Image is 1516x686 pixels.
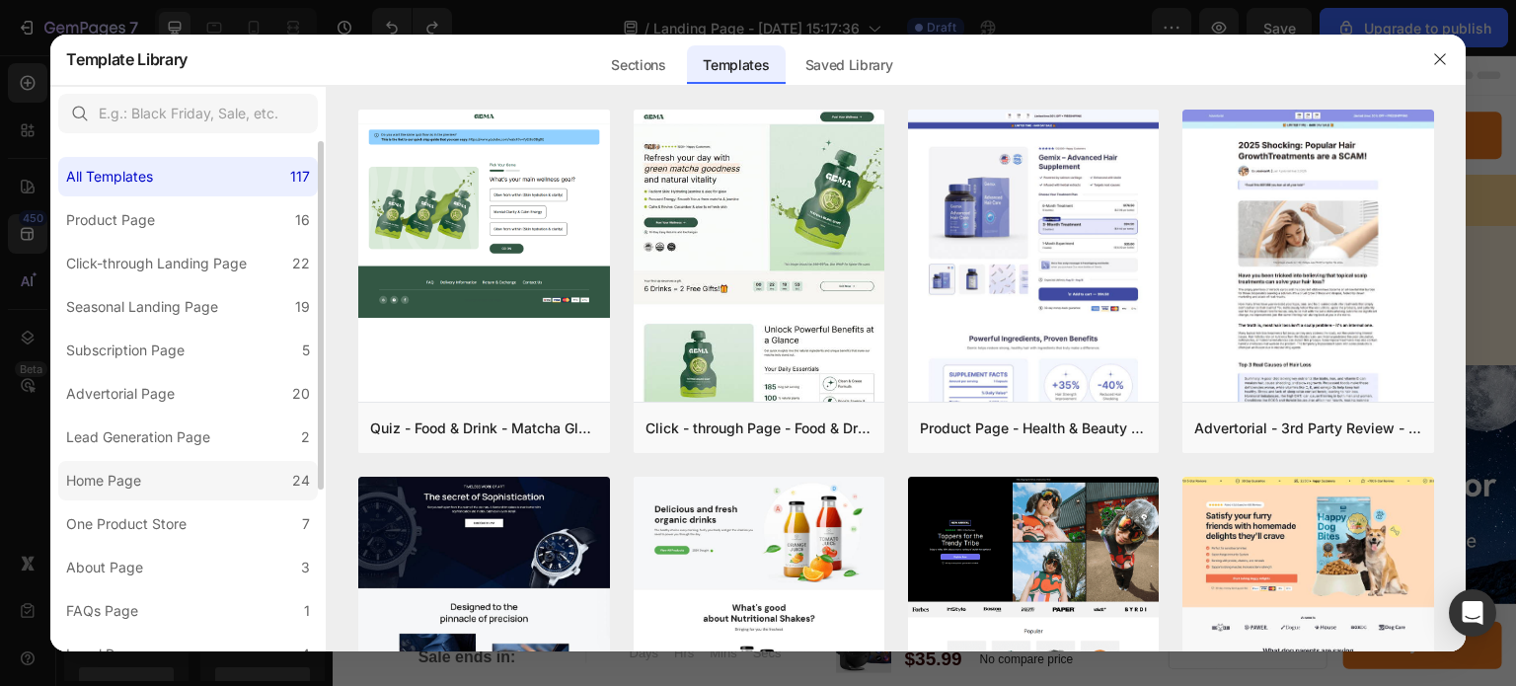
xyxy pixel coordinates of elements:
[377,565,404,588] div: 06
[687,45,785,85] div: Templates
[292,382,310,406] div: 20
[66,425,210,449] div: Lead Generation Page
[296,565,326,588] div: 00
[377,588,404,608] p: Mins
[570,590,632,619] div: $35.99
[301,556,310,579] div: 3
[884,568,947,613] input: quantity
[503,563,559,618] img: Night Light Galaxy Projector Starry Sky Projector 360° Rotate Planetarium Lamp for Kids Bedroom V...
[119,503,190,520] strong: Hurry up!
[170,570,201,586] span: 35%
[645,417,872,440] div: Click - through Page - Food & Drink - Matcha Glow Shot
[647,598,741,610] p: No compare price
[341,588,361,608] p: Hrs
[301,425,310,449] div: 2
[66,295,218,319] div: Seasonal Landing Page
[66,512,187,536] div: One Product Store
[837,568,884,613] button: decrement
[920,417,1147,440] div: Product Page - Health & Beauty - Hair Supplement
[302,512,310,536] div: 7
[370,417,597,440] div: Quiz - Food & Drink - Matcha Glow Shot
[1044,68,1111,92] div: Buy Now
[66,599,138,623] div: FAQs Page
[304,599,310,623] div: 1
[358,110,609,318] img: quiz-1.png
[66,165,153,189] div: All Templates
[947,568,994,613] button: increment
[66,469,141,493] div: Home Page
[290,165,310,189] div: 117
[595,45,681,85] div: Sections
[58,94,318,133] input: E.g.: Black Friday, Sale, etc.
[229,68,955,92] p: FREE WORLDWIDE SHIPPING - 30 DAY MONEY BACK GUARANTEE
[301,643,310,666] div: 4
[1449,589,1496,637] div: Open Intercom Messenger
[1056,578,1123,602] div: Buy Now
[302,339,310,362] div: 5
[570,563,821,590] h1: Night Light Galaxy Projector Starry Sky Projector 360° Rotate Planetarium Lamp for Kids Bedroom V...
[17,133,1168,157] p: Use code to save 35% at checkout
[60,349,517,473] p: Turn [DATE] to Thanksbrewing
[790,45,909,85] div: Saved Library
[292,252,310,275] div: 22
[296,588,326,608] p: Days
[66,556,143,579] div: About Page
[295,208,310,232] div: 16
[420,565,449,588] div: 58
[420,588,449,608] p: Secs
[66,208,155,232] div: Product Page
[66,382,175,406] div: Advertorial Page
[292,469,310,493] div: 24
[1194,417,1421,440] div: Advertorial - 3rd Party Review - The Before Image - Hair Supplement
[295,295,310,319] div: 19
[66,34,188,85] h2: Template Library
[1011,567,1170,614] button: Buy Now
[607,310,1184,635] img: gempages_576720195607855954-c03e62df-d40e-43f6-a9b9-c161c3dc6387.webp
[17,62,195,98] p: Gem Makfe
[66,252,247,275] div: Click-through Landing Page
[60,500,517,524] p: The sale ends once the timer hits zero
[33,567,235,614] p: Hurry up! Sale . Sale ends in:
[508,136,571,153] strong: AKGV15
[987,56,1170,104] button: Buy Now
[66,339,185,362] div: Subscription Page
[341,565,361,588] div: 19
[66,643,139,666] div: Legal Page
